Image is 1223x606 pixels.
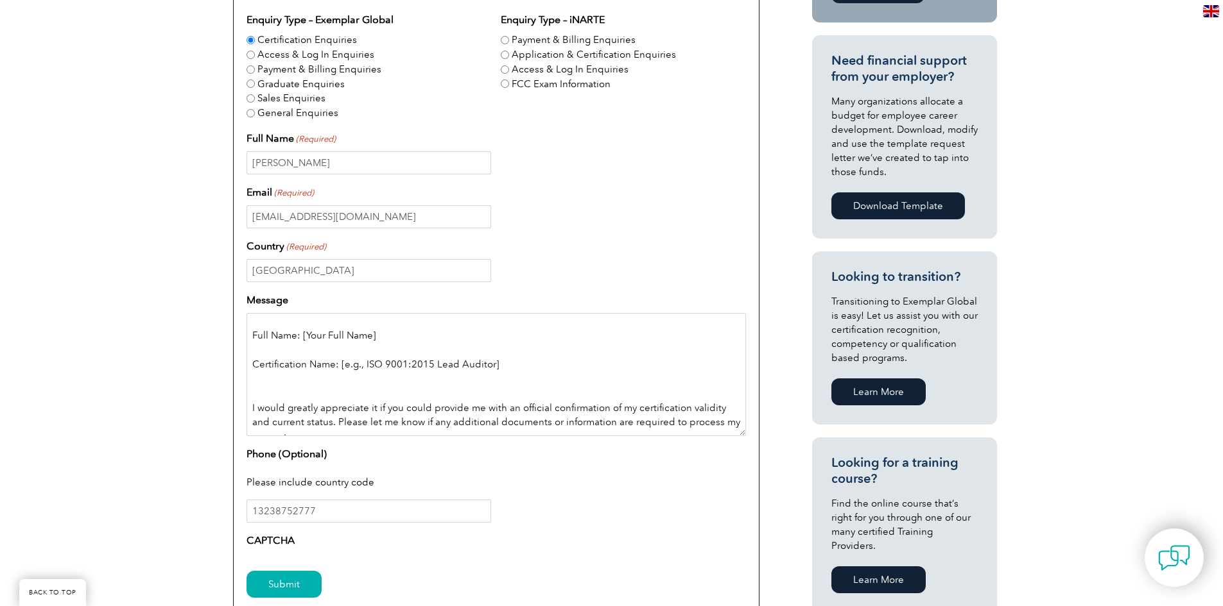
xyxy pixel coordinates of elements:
legend: Enquiry Type – iNARTE [501,12,605,28]
label: Application & Certification Enquiries [512,47,676,62]
a: BACK TO TOP [19,579,86,606]
img: contact-chat.png [1158,542,1190,574]
p: Find the online course that’s right for you through one of our many certified Training Providers. [831,496,978,553]
h3: Need financial support from your employer? [831,53,978,85]
label: Full Name [247,131,336,146]
p: Transitioning to Exemplar Global is easy! Let us assist you with our certification recognition, c... [831,294,978,365]
label: Payment & Billing Enquiries [257,62,381,77]
label: FCC Exam Information [512,77,611,92]
legend: Enquiry Type – Exemplar Global [247,12,394,28]
label: Certification Enquiries [257,33,357,47]
label: Phone (Optional) [247,446,327,462]
p: Many organizations allocate a budget for employee career development. Download, modify and use th... [831,94,978,179]
h3: Looking for a training course? [831,455,978,487]
label: General Enquiries [257,106,338,121]
span: (Required) [295,133,336,146]
label: Graduate Enquiries [257,77,345,92]
img: en [1203,5,1219,17]
a: Learn More [831,566,926,593]
label: CAPTCHA [247,533,295,548]
label: Country [247,239,326,254]
h3: Looking to transition? [831,269,978,285]
a: Learn More [831,378,926,405]
input: Submit [247,571,322,598]
label: Access & Log In Enquiries [512,62,629,77]
div: Please include country code [247,467,746,500]
label: Message [247,292,288,308]
label: Email [247,185,314,200]
span: (Required) [285,240,326,253]
label: Access & Log In Enquiries [257,47,374,62]
label: Sales Enquiries [257,91,325,106]
label: Payment & Billing Enquiries [512,33,636,47]
span: (Required) [273,187,314,199]
a: Download Template [831,192,965,219]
